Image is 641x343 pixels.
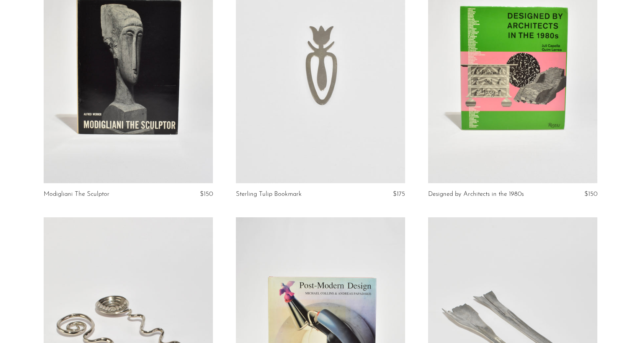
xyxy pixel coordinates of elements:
a: Modigliani The Sculptor [44,191,110,198]
a: Sterling Tulip Bookmark [236,191,302,198]
span: $175 [393,191,405,197]
span: $150 [584,191,597,197]
a: Designed by Architects in the 1980s [428,191,524,198]
span: $150 [200,191,213,197]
